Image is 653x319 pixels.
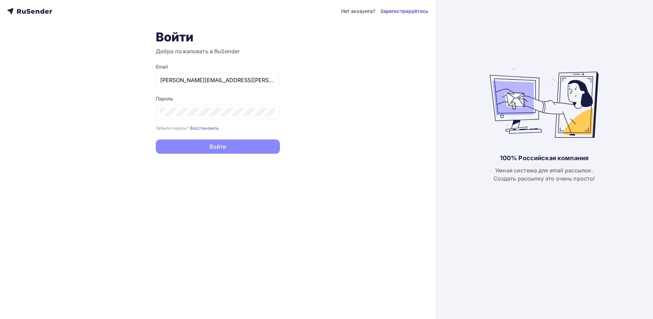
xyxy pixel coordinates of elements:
[380,8,428,15] a: Зарегистрируйтесь
[493,166,595,183] div: Умная система для email рассылок. Создать рассылку это очень просто!
[156,47,280,55] h3: Добро пожаловать в RuSender
[156,126,189,131] small: Забыли пароль?
[190,125,219,131] a: Восстановить
[190,126,219,131] small: Восстановить
[156,139,280,154] button: Войти
[156,30,280,44] h1: Войти
[156,95,280,102] div: Пароль
[500,154,588,162] div: 100% Российская компания
[160,76,275,84] input: Укажите свой email
[156,63,280,70] div: Email
[341,8,375,15] div: Нет аккаунта?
